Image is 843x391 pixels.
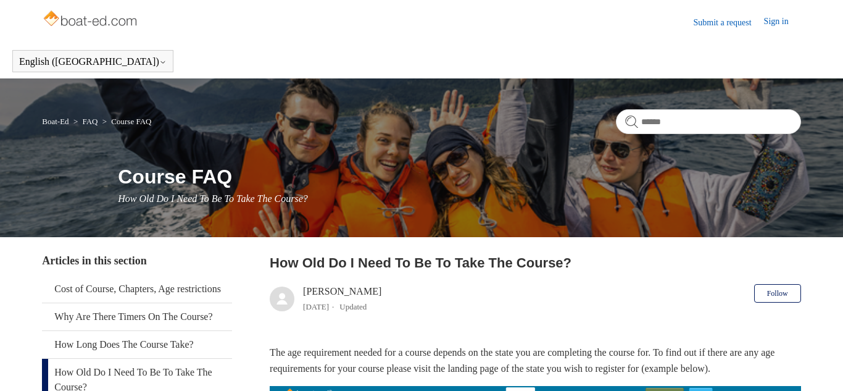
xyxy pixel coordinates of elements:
a: Course FAQ [111,117,151,126]
li: Course FAQ [100,117,152,126]
li: Boat-Ed [42,117,71,126]
a: Boat-Ed [42,117,69,126]
h1: Course FAQ [118,162,800,191]
time: 05/14/2024, 15:09 [303,302,329,311]
a: Submit a request [694,16,764,29]
a: How Long Does The Course Take? [42,331,231,358]
li: FAQ [71,117,100,126]
p: The age requirement needed for a course depends on the state you are completing the course for. T... [270,345,801,376]
li: Updated [339,302,367,311]
span: Articles in this section [42,254,146,267]
img: Boat-Ed Help Center home page [42,7,140,32]
a: Sign in [764,15,801,30]
button: English ([GEOGRAPHIC_DATA]) [19,56,167,67]
span: How Old Do I Need To Be To Take The Course? [118,193,308,204]
a: Why Are There Timers On The Course? [42,303,231,330]
a: Cost of Course, Chapters, Age restrictions [42,275,231,303]
a: FAQ [82,117,98,126]
h2: How Old Do I Need To Be To Take The Course? [270,253,801,273]
div: [PERSON_NAME] [303,284,381,314]
input: Search [616,109,801,134]
button: Follow Article [754,284,801,303]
